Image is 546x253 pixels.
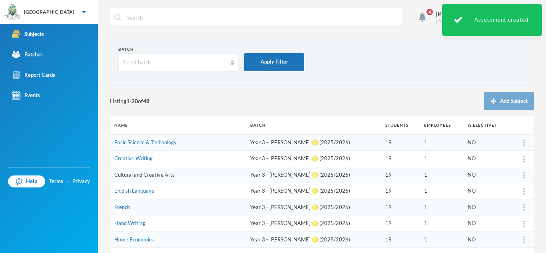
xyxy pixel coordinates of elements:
div: Subjects [12,30,44,38]
button: Apply Filter [244,53,304,71]
a: French [114,204,130,210]
img: search [114,14,122,21]
div: Batches [12,50,43,59]
div: [EMAIL_ADDRESS][DOMAIN_NAME] [436,19,503,25]
td: 1 [420,167,464,183]
td: NO [464,134,510,151]
td: 1 [420,199,464,215]
td: 19 [381,151,420,167]
td: NO [464,183,510,199]
th: Employees [420,116,464,134]
img: more_vert [523,237,525,243]
td: Year 3 - [PERSON_NAME] ♌️ (2025/2026) [246,199,381,215]
td: NO [464,199,510,215]
span: 4 [426,9,433,15]
td: Year 3 - [PERSON_NAME] ♌️ (2025/2026) [246,134,381,151]
a: Creative Writing [114,155,153,161]
div: Batch [118,46,238,52]
td: 19 [381,231,420,248]
td: 19 [381,215,420,232]
img: more_vert [523,139,525,146]
a: Terms [49,177,63,185]
td: 19 [381,199,420,215]
td: 1 [420,134,464,151]
th: Batch [246,116,381,134]
a: Help [8,175,45,187]
td: 19 [381,134,420,151]
td: NO [464,167,510,183]
a: English Language [114,187,154,194]
a: Basic Science & Technology [114,139,177,145]
div: Select batch [123,59,227,67]
td: 19 [381,167,420,183]
td: 19 [381,183,420,199]
b: 20 [132,98,138,104]
div: [GEOGRAPHIC_DATA] [24,8,74,16]
img: logo [4,4,20,20]
td: 1 [420,215,464,232]
a: Home Economics [114,236,154,243]
td: Year 3 - [PERSON_NAME] ♌️ (2025/2026) [246,151,381,167]
th: Students [381,116,420,134]
a: Cultural and Creative Arts [114,171,175,178]
span: Listing - of [110,97,149,105]
td: Year 3 - [PERSON_NAME] ♌️ (2025/2026) [246,231,381,248]
img: more_vert [523,204,525,211]
input: Search [126,8,399,26]
a: Privacy [72,177,90,185]
td: 1 [420,183,464,199]
td: Year 3 - [PERSON_NAME] ♌️ (2025/2026) [246,183,381,199]
button: Add Subject [484,92,534,110]
div: Report Cards [12,71,55,79]
a: Hand Writing [114,220,145,226]
div: · [67,177,69,185]
td: NO [464,215,510,232]
img: more_vert [523,156,525,162]
b: 48 [143,98,149,104]
b: 1 [126,98,130,104]
td: NO [464,231,510,248]
td: NO [464,151,510,167]
td: Year 3 - [PERSON_NAME] ♌️ (2025/2026) [246,167,381,183]
td: 1 [420,151,464,167]
th: Name [110,116,246,134]
img: more_vert [523,188,525,195]
div: Events [12,91,40,100]
div: Assessment created. [442,4,542,36]
th: Is Elective? [464,116,510,134]
td: 1 [420,231,464,248]
img: more_vert [523,221,525,227]
img: more_vert [523,172,525,178]
td: Year 3 - [PERSON_NAME] ♌️ (2025/2026) [246,215,381,232]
